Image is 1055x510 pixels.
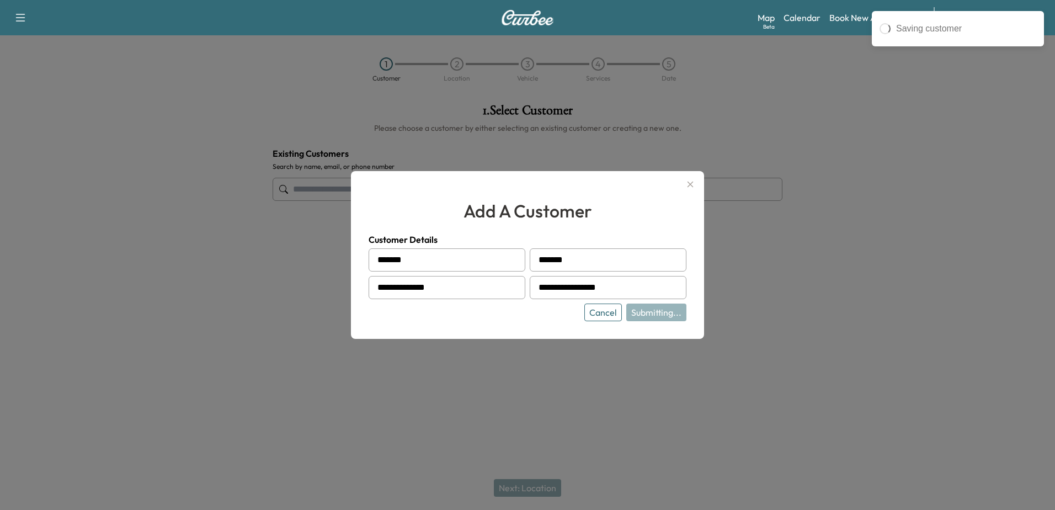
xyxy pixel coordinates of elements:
[763,23,775,31] div: Beta
[896,22,1036,35] div: Saving customer
[584,304,622,321] button: Cancel
[369,233,686,246] h4: Customer Details
[501,10,554,25] img: Curbee Logo
[758,11,775,24] a: MapBeta
[829,11,923,24] a: Book New Appointment
[369,198,686,224] h2: add a customer
[784,11,820,24] a: Calendar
